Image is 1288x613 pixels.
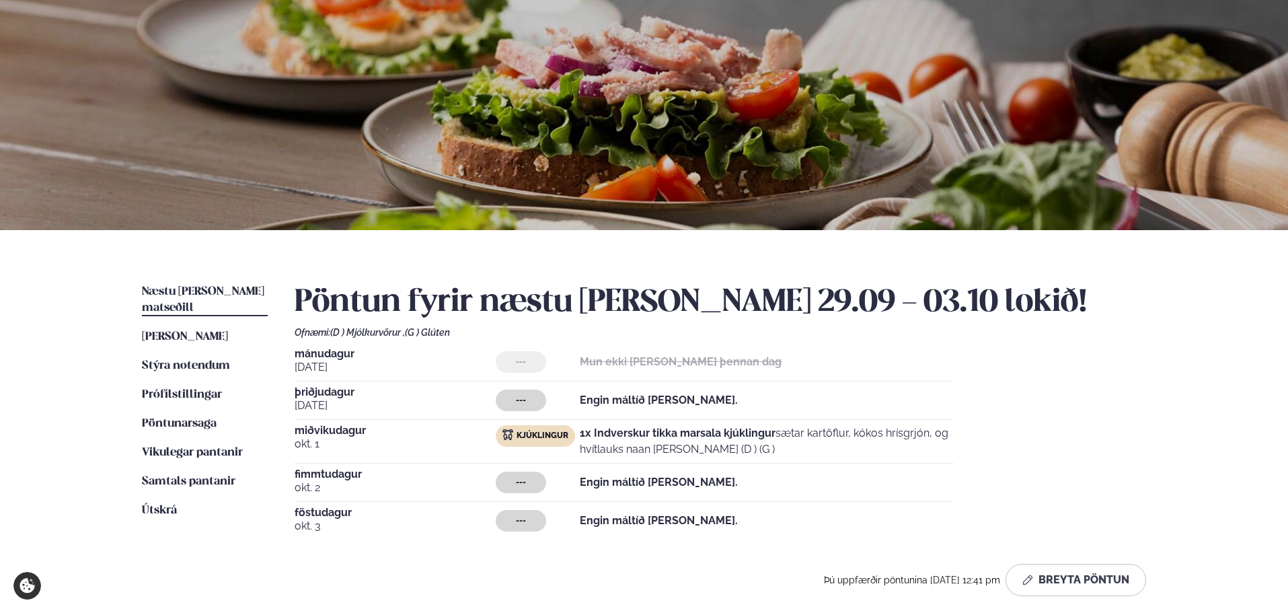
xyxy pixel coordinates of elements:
a: Næstu [PERSON_NAME] matseðill [142,284,268,316]
span: Kjúklingur [517,431,568,441]
span: Vikulegar pantanir [142,447,243,458]
span: föstudagur [295,507,496,518]
button: Breyta Pöntun [1006,564,1146,596]
strong: Engin máltíð [PERSON_NAME]. [580,476,738,489]
strong: Mun ekki [PERSON_NAME] þennan dag [580,355,782,368]
span: --- [516,515,526,526]
span: --- [516,477,526,488]
h2: Pöntun fyrir næstu [PERSON_NAME] 29.09 - 03.10 lokið! [295,284,1146,322]
a: Prófílstillingar [142,387,222,403]
span: (D ) Mjólkurvörur , [330,327,405,338]
span: okt. 3 [295,518,496,534]
span: Útskrá [142,505,177,516]
span: okt. 2 [295,480,496,496]
span: Samtals pantanir [142,476,235,487]
img: chicken.svg [502,429,513,440]
span: miðvikudagur [295,425,496,436]
a: Samtals pantanir [142,474,235,490]
strong: Engin máltíð [PERSON_NAME]. [580,394,738,406]
a: Vikulegar pantanir [142,445,243,461]
span: [PERSON_NAME] [142,331,228,342]
div: Ofnæmi: [295,327,1146,338]
span: --- [516,395,526,406]
strong: Engin máltíð [PERSON_NAME]. [580,514,738,527]
a: Útskrá [142,503,177,519]
span: [DATE] [295,359,496,375]
span: [DATE] [295,398,496,414]
p: sætar kartöflur, kókos hrísgrjón, og hvítlauks naan [PERSON_NAME] (D ) (G ) [580,425,954,458]
a: [PERSON_NAME] [142,329,228,345]
span: fimmtudagur [295,469,496,480]
a: Pöntunarsaga [142,416,217,432]
span: mánudagur [295,349,496,359]
a: Cookie settings [13,572,41,600]
span: --- [516,357,526,367]
span: okt. 1 [295,436,496,452]
span: þriðjudagur [295,387,496,398]
span: Prófílstillingar [142,389,222,400]
span: Næstu [PERSON_NAME] matseðill [142,286,264,314]
span: Pöntunarsaga [142,418,217,429]
span: Þú uppfærðir pöntunina [DATE] 12:41 pm [824,575,1000,585]
strong: 1x Indverskur tikka marsala kjúklingur [580,427,775,439]
span: Stýra notendum [142,360,230,371]
span: (G ) Glúten [405,327,450,338]
a: Stýra notendum [142,358,230,374]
